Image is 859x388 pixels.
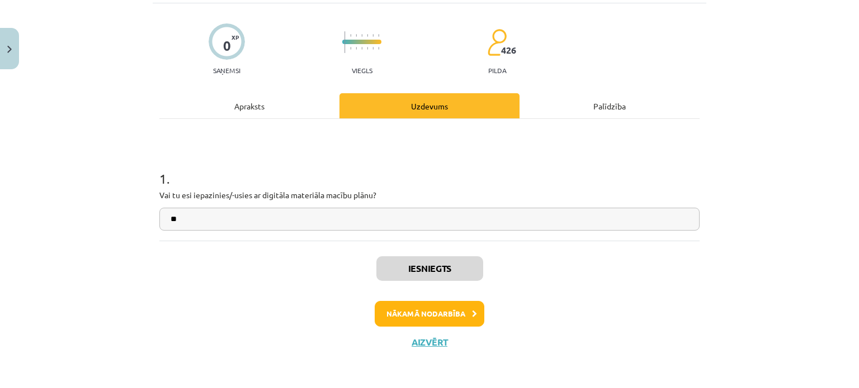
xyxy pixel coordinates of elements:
img: icon-close-lesson-0947bae3869378f0d4975bcd49f059093ad1ed9edebbc8119c70593378902aed.svg [7,46,12,53]
p: pilda [488,66,506,74]
img: icon-short-line-57e1e144782c952c97e751825c79c345078a6d821885a25fce030b3d8c18986b.svg [372,47,374,50]
img: icon-short-line-57e1e144782c952c97e751825c79c345078a6d821885a25fce030b3d8c18986b.svg [378,47,379,50]
img: icon-short-line-57e1e144782c952c97e751825c79c345078a6d821885a25fce030b3d8c18986b.svg [350,47,351,50]
img: icon-short-line-57e1e144782c952c97e751825c79c345078a6d821885a25fce030b3d8c18986b.svg [367,47,368,50]
p: Saņemsi [209,66,245,74]
p: Viegls [352,66,372,74]
img: icon-short-line-57e1e144782c952c97e751825c79c345078a6d821885a25fce030b3d8c18986b.svg [361,34,362,37]
span: 426 [501,45,516,55]
img: icon-short-line-57e1e144782c952c97e751825c79c345078a6d821885a25fce030b3d8c18986b.svg [356,34,357,37]
button: Aizvērt [408,337,451,348]
button: Nākamā nodarbība [375,301,484,327]
h1: 1 . [159,151,700,186]
span: XP [232,34,239,40]
div: Uzdevums [339,93,520,118]
img: students-c634bb4e5e11cddfef0936a35e636f08e4e9abd3cc4e673bd6f9a4125e45ecb1.svg [487,28,507,56]
div: 0 [223,38,231,54]
img: icon-short-line-57e1e144782c952c97e751825c79c345078a6d821885a25fce030b3d8c18986b.svg [378,34,379,37]
div: Apraksts [159,93,339,118]
img: icon-short-line-57e1e144782c952c97e751825c79c345078a6d821885a25fce030b3d8c18986b.svg [356,47,357,50]
button: Iesniegts [376,256,483,281]
img: icon-short-line-57e1e144782c952c97e751825c79c345078a6d821885a25fce030b3d8c18986b.svg [367,34,368,37]
img: icon-short-line-57e1e144782c952c97e751825c79c345078a6d821885a25fce030b3d8c18986b.svg [350,34,351,37]
div: Palīdzība [520,93,700,118]
img: icon-long-line-d9ea69661e0d244f92f715978eff75569469978d946b2353a9bb055b3ed8787d.svg [344,31,346,53]
img: icon-short-line-57e1e144782c952c97e751825c79c345078a6d821885a25fce030b3d8c18986b.svg [361,47,362,50]
img: icon-short-line-57e1e144782c952c97e751825c79c345078a6d821885a25fce030b3d8c18986b.svg [372,34,374,37]
p: Vai tu esi iepazinies/-usies ar digitāla materiāla macību plānu? [159,189,700,201]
